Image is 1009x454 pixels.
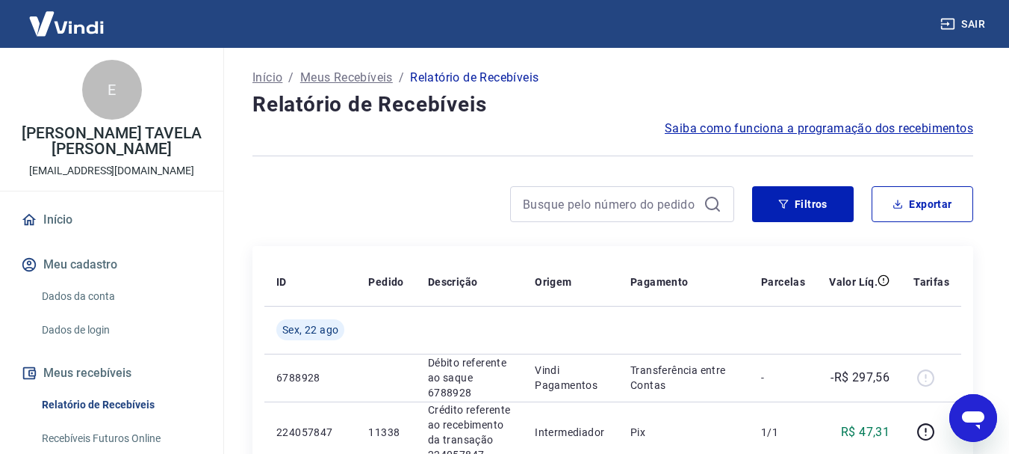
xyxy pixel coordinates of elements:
a: Início [252,69,282,87]
a: Saiba como funciona a programação dos recebimentos [665,120,973,138]
p: Pagamento [630,274,689,289]
iframe: Botão para abrir a janela de mensagens [949,394,997,442]
p: ID [276,274,287,289]
p: Parcelas [761,274,805,289]
p: Relatório de Recebíveis [410,69,538,87]
p: / [288,69,294,87]
p: 11338 [368,425,403,440]
div: E [82,60,142,120]
a: Dados de login [36,315,205,346]
a: Recebíveis Futuros Online [36,423,205,454]
a: Meus Recebíveis [300,69,393,87]
p: [EMAIL_ADDRESS][DOMAIN_NAME] [29,163,194,179]
p: 6788928 [276,370,344,385]
p: Intermediador [535,425,606,440]
button: Meu cadastro [18,248,205,281]
p: Valor Líq. [829,274,878,289]
p: - [761,370,805,385]
a: Início [18,203,205,236]
p: 1/1 [761,425,805,440]
p: Débito referente ao saque 6788928 [428,355,511,400]
p: Transferência entre Contas [630,363,737,393]
p: R$ 47,31 [841,423,890,441]
h4: Relatório de Recebíveis [252,90,973,120]
span: Sex, 22 ago [282,322,338,337]
p: / [399,69,404,87]
p: Origem [535,274,571,289]
p: Tarifas [913,274,949,289]
p: 224057847 [276,425,344,440]
button: Meus recebíveis [18,357,205,390]
input: Busque pelo número do pedido [523,193,698,215]
a: Dados da conta [36,281,205,312]
button: Filtros [752,186,854,222]
p: Descrição [428,274,478,289]
p: Pix [630,425,737,440]
button: Sair [937,10,991,38]
button: Exportar [872,186,973,222]
img: Vindi [18,1,115,46]
p: -R$ 297,56 [831,369,890,387]
a: Relatório de Recebíveis [36,390,205,420]
p: [PERSON_NAME] TAVELA [PERSON_NAME] [12,126,211,157]
p: Vindi Pagamentos [535,363,606,393]
p: Pedido [368,274,403,289]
